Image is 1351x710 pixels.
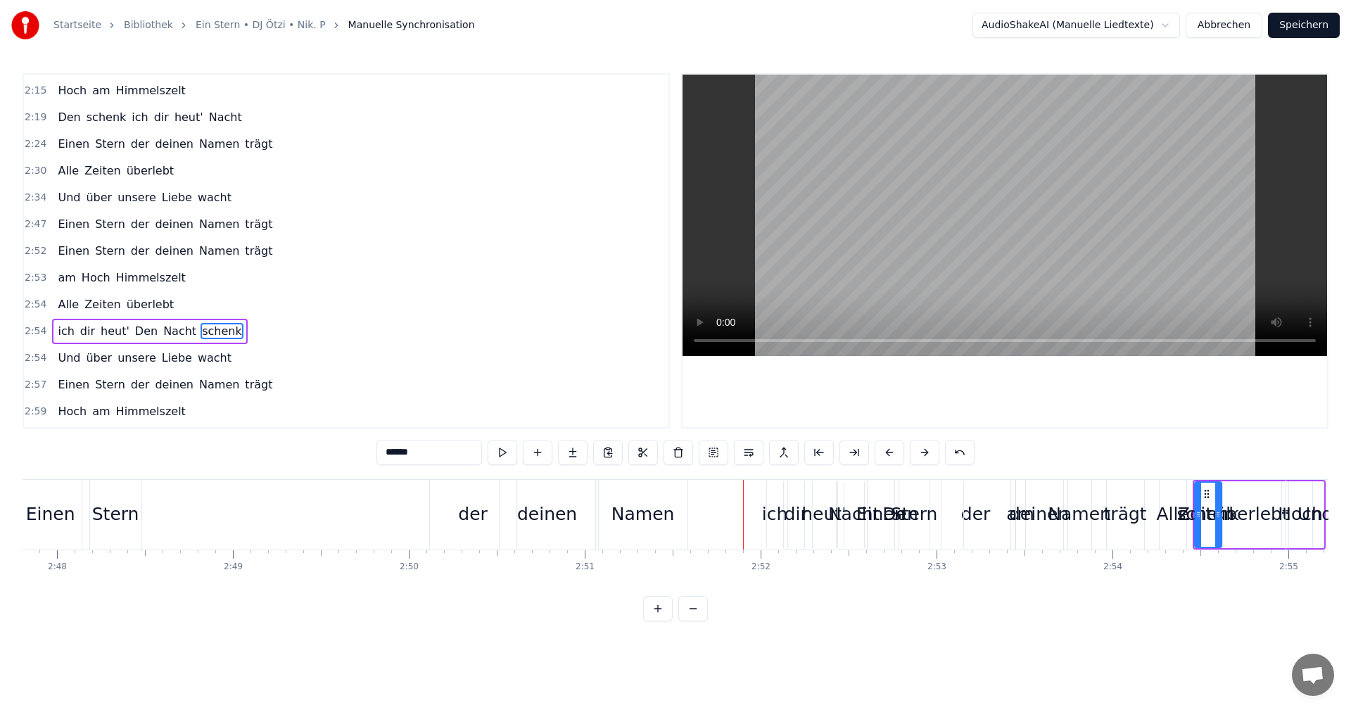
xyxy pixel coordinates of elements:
div: 2:52 [751,562,770,573]
span: Liebe [160,189,194,205]
span: trägt [243,243,274,259]
span: 2:59 [25,405,46,419]
span: heut' [99,323,131,339]
span: Den [134,323,159,339]
span: deinen [153,376,195,393]
div: Stern [92,501,139,528]
span: 2:15 [25,84,46,98]
span: 2:54 [25,324,46,338]
span: ich [56,323,75,339]
div: am [1006,501,1034,528]
span: Hoch [56,82,88,99]
span: überlebt [125,163,175,179]
div: Namen [611,501,675,528]
span: ich [130,109,149,125]
div: ich [762,501,788,528]
span: Himmelszelt [115,403,187,419]
div: schenk [1176,501,1238,528]
span: Namen [198,136,241,152]
span: Und [56,350,82,366]
div: heut' [801,501,846,528]
div: 2:55 [1279,562,1298,573]
span: dir [79,323,96,339]
span: deinen [153,243,195,259]
span: am [56,270,77,286]
div: Alle [1156,501,1188,528]
div: 2:50 [400,562,419,573]
div: Nacht [828,501,880,528]
span: schenk [85,109,128,125]
span: 2:54 [25,298,46,312]
div: 2:48 [48,562,67,573]
span: Himmelszelt [115,270,187,286]
span: wacht [196,189,233,205]
span: Alle [56,296,80,312]
span: Alle [56,163,80,179]
img: youka [11,11,39,39]
span: 2:47 [25,217,46,232]
span: wacht [196,350,233,366]
span: 2:53 [25,271,46,285]
button: Abbrechen [1186,13,1262,38]
a: Bibliothek [124,18,173,32]
span: Stern [94,136,127,152]
span: Stern [94,243,127,259]
span: 2:54 [25,351,46,365]
span: überlebt [125,296,175,312]
span: Hoch [80,270,112,286]
span: unsere [116,189,158,205]
span: Namen [198,376,241,393]
span: deinen [153,136,195,152]
span: 2:30 [25,164,46,178]
div: 2:49 [224,562,243,573]
span: Stern [94,216,127,232]
div: der [458,501,488,528]
span: Hoch [56,403,88,419]
a: Startseite [53,18,101,32]
span: 2:52 [25,244,46,258]
span: Liebe [160,350,194,366]
button: Speichern [1268,13,1340,38]
div: 2:54 [1103,562,1122,573]
span: Manuelle Synchronisation [348,18,475,32]
span: 2:57 [25,378,46,392]
div: Einen [26,501,75,528]
span: über [84,350,113,366]
span: Einen [56,243,91,259]
span: Zeiten [83,163,122,179]
span: Namen [198,243,241,259]
span: heut' [173,109,205,125]
div: dir [785,501,808,528]
span: Nacht [162,323,198,339]
span: am [91,403,111,419]
span: Einen [56,376,91,393]
span: Himmelszelt [115,82,187,99]
span: 2:24 [25,137,46,151]
span: trägt [243,136,274,152]
div: Und [1298,501,1333,528]
span: der [129,376,151,393]
span: unsere [116,350,158,366]
span: trägt [243,216,274,232]
span: Den [56,109,82,125]
span: Und [56,189,82,205]
a: Ein Stern • DJ Ötzi • Nik. P [196,18,326,32]
span: am [91,82,111,99]
span: 2:19 [25,110,46,125]
div: Den [882,501,918,528]
span: der [129,216,151,232]
nav: breadcrumb [53,18,475,32]
span: der [129,243,151,259]
div: Chat öffnen [1292,654,1334,696]
span: über [84,189,113,205]
span: deinen [153,216,195,232]
div: der [961,501,991,528]
span: Nacht [208,109,243,125]
span: der [129,136,151,152]
span: Namen [198,216,241,232]
span: trägt [243,376,274,393]
span: Stern [94,376,127,393]
span: 2:34 [25,191,46,205]
span: dir [153,109,170,125]
span: schenk [201,323,243,339]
